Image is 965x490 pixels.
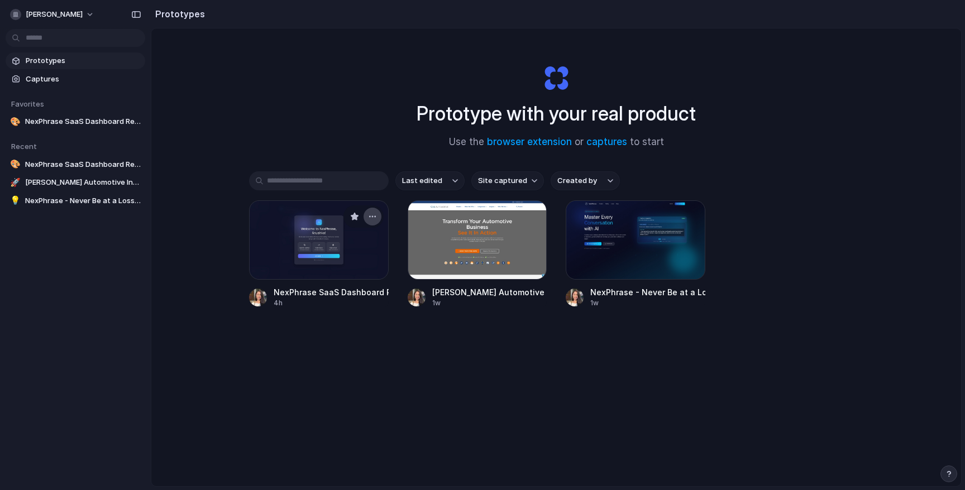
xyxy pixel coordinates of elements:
[25,177,141,188] span: [PERSON_NAME] Automotive Inc. | Transforming the Automotive Experience
[10,195,21,206] div: 💡
[487,136,572,147] a: browser extension
[26,9,83,20] span: [PERSON_NAME]
[566,200,705,308] a: NexPhrase - Never Be at a Loss for Words AgainNexPhrase - Never Be at a Loss for Words Again1w
[10,177,21,188] div: 🚀
[6,6,100,23] button: [PERSON_NAME]
[395,171,465,190] button: Last edited
[11,99,44,108] span: Favorites
[274,298,389,308] div: 4h
[417,99,696,128] h1: Prototype with your real product
[6,113,145,130] a: 🎨NexPhrase SaaS Dashboard Revamp
[557,175,597,186] span: Created by
[590,298,705,308] div: 1w
[408,200,547,308] a: Cox Automotive Inc. | Transforming the Automotive Experience[PERSON_NAME] Automotive Inc. | Trans...
[26,55,141,66] span: Prototypes
[25,159,141,170] span: NexPhrase SaaS Dashboard Revamp
[26,74,141,85] span: Captures
[6,174,145,191] a: 🚀[PERSON_NAME] Automotive Inc. | Transforming the Automotive Experience
[402,175,442,186] span: Last edited
[6,156,145,173] a: 🎨NexPhrase SaaS Dashboard Revamp
[432,298,547,308] div: 1w
[6,52,145,69] a: Prototypes
[11,142,37,151] span: Recent
[25,195,141,206] span: NexPhrase - Never Be at a Loss for Words Again
[6,193,145,209] a: 💡NexPhrase - Never Be at a Loss for Words Again
[6,71,145,88] a: Captures
[274,286,389,298] div: NexPhrase SaaS Dashboard Revamp
[478,175,527,186] span: Site captured
[151,7,205,21] h2: Prototypes
[586,136,627,147] a: captures
[590,286,705,298] div: NexPhrase - Never Be at a Loss for Words Again
[432,286,547,298] div: [PERSON_NAME] Automotive Inc. | Transforming the Automotive Experience
[449,135,664,150] span: Use the or to start
[10,116,21,127] div: 🎨
[249,200,389,308] a: NexPhrase SaaS Dashboard RevampNexPhrase SaaS Dashboard Revamp4h
[10,159,21,170] div: 🎨
[25,116,141,127] span: NexPhrase SaaS Dashboard Revamp
[551,171,620,190] button: Created by
[471,171,544,190] button: Site captured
